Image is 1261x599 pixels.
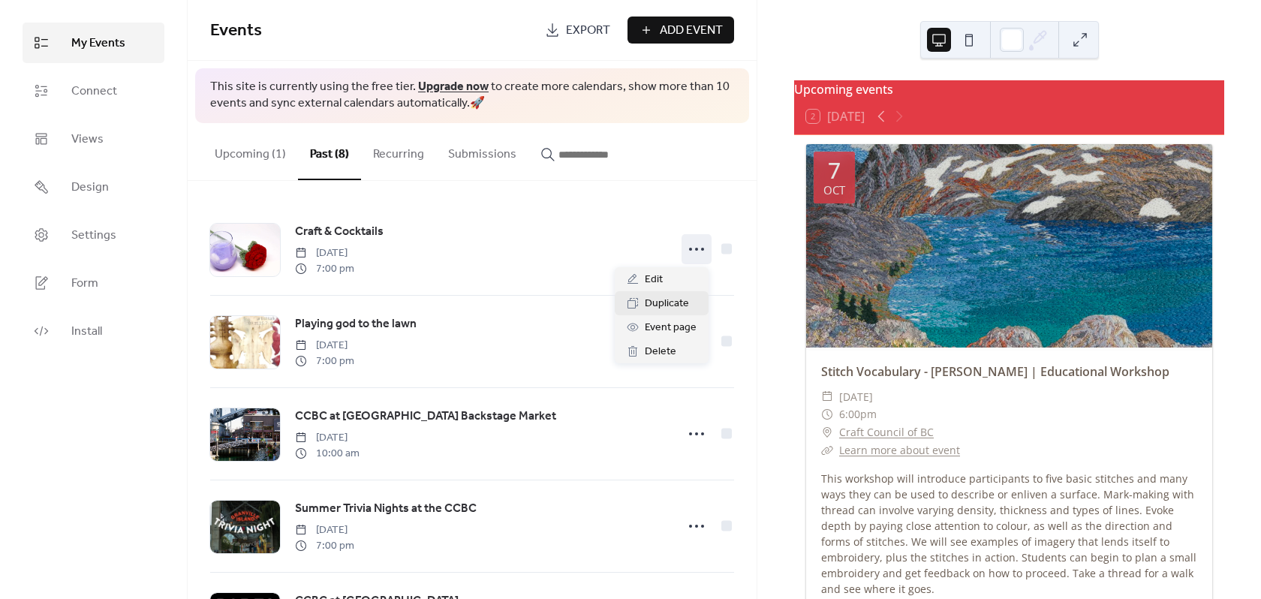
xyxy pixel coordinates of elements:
span: My Events [71,35,125,53]
a: Summer Trivia Nights at the CCBC [295,499,477,519]
span: [DATE] [295,522,354,538]
a: Design [23,167,164,207]
span: Playing god to the lawn [295,315,417,333]
a: My Events [23,23,164,63]
span: Views [71,131,104,149]
a: Upgrade now [418,75,489,98]
div: Upcoming events [794,80,1224,98]
span: Craft & Cocktails [295,223,384,241]
span: Event page [645,319,697,337]
button: Add Event [627,17,734,44]
a: Craft Council of BC [839,423,934,441]
a: Learn more about event [839,443,960,457]
a: Stitch Vocabulary - [PERSON_NAME] | Educational Workshop [821,363,1169,380]
a: Craft & Cocktails [295,222,384,242]
span: This site is currently using the free tier. to create more calendars, show more than 10 events an... [210,79,734,113]
a: Views [23,119,164,159]
a: Connect [23,71,164,111]
div: ​ [821,423,833,441]
a: Export [534,17,621,44]
span: 7:00 pm [295,261,354,277]
a: Settings [23,215,164,255]
div: ​ [821,388,833,406]
a: Form [23,263,164,303]
span: Add Event [660,22,723,40]
span: [DATE] [295,245,354,261]
a: Install [23,311,164,351]
span: Export [566,22,610,40]
a: Playing god to the lawn [295,315,417,334]
span: Connect [71,83,117,101]
span: Duplicate [645,295,689,313]
span: [DATE] [839,388,873,406]
span: 7:00 pm [295,538,354,554]
span: [DATE] [295,430,360,446]
span: Design [71,179,109,197]
div: ​ [821,405,833,423]
span: Install [71,323,102,341]
div: 7 [828,159,841,182]
span: Edit [645,271,663,289]
a: CCBC at [GEOGRAPHIC_DATA] Backstage Market [295,407,556,426]
div: Oct [823,185,845,196]
span: Summer Trivia Nights at the CCBC [295,500,477,518]
button: Past (8) [298,123,361,180]
button: Recurring [361,123,436,179]
span: Settings [71,227,116,245]
span: CCBC at [GEOGRAPHIC_DATA] Backstage Market [295,408,556,426]
span: Delete [645,343,676,361]
span: Events [210,14,262,47]
span: 10:00 am [295,446,360,462]
span: Form [71,275,98,293]
div: ​ [821,441,833,459]
button: Upcoming (1) [203,123,298,179]
button: Submissions [436,123,528,179]
span: 6:00pm [839,405,877,423]
span: 7:00 pm [295,354,354,369]
span: [DATE] [295,338,354,354]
